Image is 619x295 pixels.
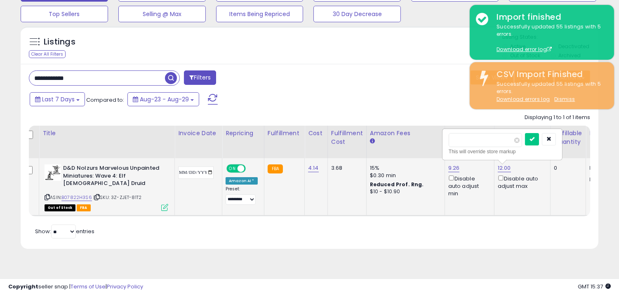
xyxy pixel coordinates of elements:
span: Show: entries [35,227,94,235]
u: Dismiss [554,96,575,103]
div: Invoice Date [178,129,219,138]
div: $10 - $10.90 [370,188,438,195]
div: $0.30 min [370,172,438,179]
a: Download error log [497,46,552,53]
div: Fulfillment [268,129,301,138]
div: Repricing [226,129,261,138]
button: Top Sellers [21,6,108,22]
button: Last 7 Days [30,92,85,106]
b: D&D Nolzurs Marvelous Unpainted Miniatures: Wave 4: Elf [DEMOGRAPHIC_DATA] Druid [63,164,163,190]
div: Clear All Filters [29,50,66,58]
div: Disable auto adjust max [498,174,544,190]
small: Amazon Fees. [370,138,375,145]
div: Fulfillable Quantity [554,129,582,146]
b: Reduced Prof. Rng. [370,181,424,188]
div: Amazon AI * [226,177,258,185]
div: Disable auto adjust min [448,174,488,197]
span: Aug-23 - Aug-29 [140,95,189,103]
img: 41pqD5NcpyL._SL40_.jpg [45,164,61,181]
th: CSV column name: cust_attr_3_Invoice Date [175,126,222,158]
div: 15% [370,164,438,172]
a: Download errors log [497,96,550,103]
span: ON [227,165,238,172]
span: FBA [77,204,91,211]
div: Import finished [490,11,608,23]
button: Filters [184,70,216,85]
div: Amazon Fees [370,129,441,138]
a: 12.00 [498,164,511,172]
button: Selling @ Max [118,6,206,22]
h5: Listings [44,36,75,48]
button: Aug-23 - Aug-29 [127,92,199,106]
div: ASIN: [45,164,168,210]
span: All listings that are currently out of stock and unavailable for purchase on Amazon [45,204,75,211]
button: Items Being Repriced [216,6,304,22]
small: FBA [268,164,283,173]
div: Successfully updated 55 listings with 5 errors. [490,80,608,103]
span: | SKU: 3Z-ZJET-81T2 [93,194,141,201]
div: CSV Import Finished [490,68,608,80]
div: Title [42,129,171,138]
div: 0 [554,164,579,172]
div: Preset: [226,186,258,205]
div: 3.68 [331,164,360,172]
div: Displaying 1 to 1 of 1 items [525,114,590,122]
div: This will override store markup [449,147,556,156]
div: Fulfillment Cost [331,129,363,146]
span: OFF [245,165,258,172]
span: Last 7 Days [42,95,75,103]
div: Cost [308,129,324,138]
a: 9.26 [448,164,460,172]
a: B07822H3S6 [61,194,92,201]
div: Successfully updated 55 listings with 5 errors. [490,23,608,54]
button: 30 Day Decrease [313,6,401,22]
a: 4.14 [308,164,319,172]
span: Compared to: [86,96,124,104]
